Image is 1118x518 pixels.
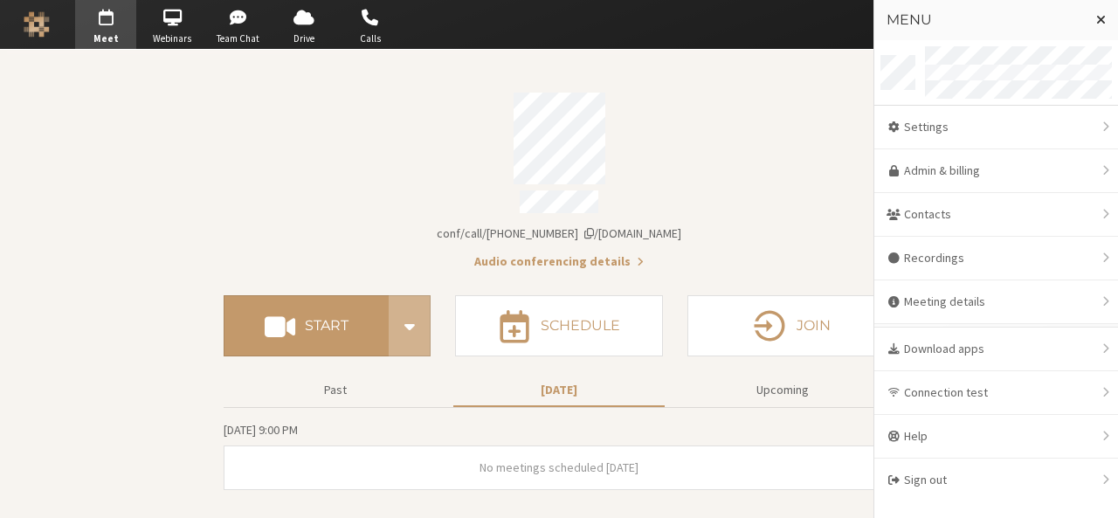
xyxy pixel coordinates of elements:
[480,459,638,475] span: No meetings scheduled [DATE]
[453,375,665,405] button: [DATE]
[474,252,644,271] button: Audio conferencing details
[874,415,1118,459] div: Help
[874,237,1118,280] div: Recordings
[437,224,681,243] button: Copy my meeting room linkCopy my meeting room link
[224,295,389,356] button: Start
[273,31,335,46] span: Drive
[541,319,620,333] h4: Schedule
[340,31,401,46] span: Calls
[224,422,298,438] span: [DATE] 9:00 PM
[75,31,136,46] span: Meet
[874,106,1118,149] div: Settings
[1074,473,1105,506] iframe: Chat
[389,295,431,356] div: Start conference options
[224,80,894,271] section: Account details
[874,149,1118,193] a: Admin & billing
[305,319,349,333] h4: Start
[874,459,1118,501] div: Sign out
[687,295,894,356] button: Join
[874,371,1118,415] div: Connection test
[874,193,1118,237] div: Contacts
[887,12,1081,28] h3: Menu
[24,11,50,38] img: Iotum
[224,420,894,490] section: Today's Meetings
[230,375,441,405] button: Past
[208,31,269,46] span: Team Chat
[455,295,662,356] button: Schedule
[874,280,1118,324] div: Meeting details
[437,225,681,241] span: Copy my meeting room link
[797,319,831,333] h4: Join
[677,375,888,405] button: Upcoming
[874,328,1118,371] div: Download apps
[141,31,203,46] span: Webinars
